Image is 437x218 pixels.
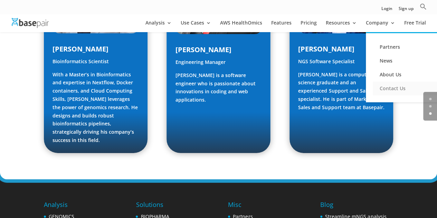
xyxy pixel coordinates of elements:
a: Sign up [399,7,414,14]
a: Pricing [301,20,317,32]
h4: Blog [320,200,393,212]
h4: Solutions [136,200,209,212]
h4: Misc [228,200,273,212]
img: Basepair [12,18,49,28]
a: 1 [429,105,431,107]
a: Free Trial [404,20,426,32]
iframe: Drift Widget Chat Controller [402,183,429,210]
a: AWS HealthOmics [220,20,262,32]
p: [PERSON_NAME] is a software engineer who is passionate about innovations in coding and web applic... [175,71,262,104]
p: Engineering Manager [175,58,262,71]
span: [PERSON_NAME] [175,45,231,54]
a: 0 [429,98,431,100]
a: Company [366,20,395,32]
span: [PERSON_NAME] [53,44,108,54]
span: [PERSON_NAME] [298,44,354,54]
a: 2 [429,112,431,115]
h4: Analysis [44,200,116,212]
a: Analysis [145,20,172,32]
a: Features [271,20,292,32]
a: Search Icon Link [420,3,427,14]
p: With a Master’s in Bioinformatics and expertise in Nextflow, Docker containers, and Cloud Computi... [53,70,139,144]
a: Login [381,7,392,14]
a: Resources [326,20,357,32]
p: Bioinformatics Scientist [53,57,139,70]
a: Use Cases [181,20,211,32]
p: NGS Software Specialist [298,57,384,70]
svg: Search [420,3,427,10]
p: [PERSON_NAME] is a computer science graduate and an experienced Support and Sales specialist. He ... [298,70,384,112]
